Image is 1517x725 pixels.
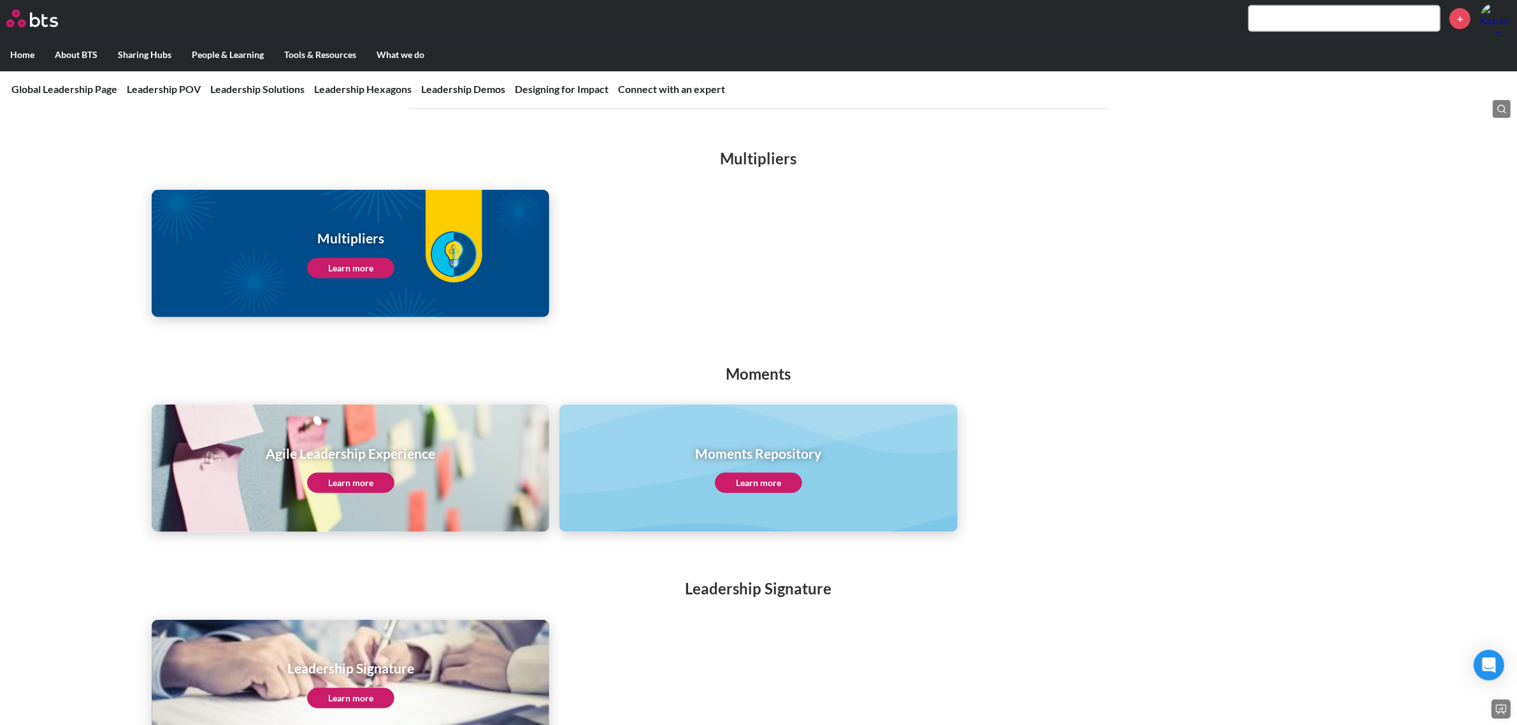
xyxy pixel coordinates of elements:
[6,10,82,27] a: Go home
[266,444,435,463] h1: Agile Leadership Experience
[1480,3,1511,34] img: Katrin Mulford
[1474,650,1504,680] div: Open Intercom Messenger
[307,688,394,708] a: Learn more
[6,10,58,27] img: BTS Logo
[45,38,108,71] label: About BTS
[287,659,414,677] h1: Leadership Signature
[1480,3,1511,34] a: Profile
[695,444,821,463] h1: Moments Repository
[274,38,366,71] label: Tools & Resources
[1449,8,1470,29] a: +
[307,229,394,247] h1: Multipliers
[314,83,412,95] a: Leadership Hexagons
[307,258,394,278] a: Learn more
[515,83,608,95] a: Designing for Impact
[715,473,802,493] a: Learn more
[11,83,117,95] a: Global Leadership Page
[108,38,182,71] label: Sharing Hubs
[421,83,505,95] a: Leadership Demos
[210,83,305,95] a: Leadership Solutions
[618,83,725,95] a: Connect with an expert
[182,38,274,71] label: People & Learning
[366,38,435,71] label: What we do
[127,83,201,95] a: Leadership POV
[307,473,394,493] a: Learn more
